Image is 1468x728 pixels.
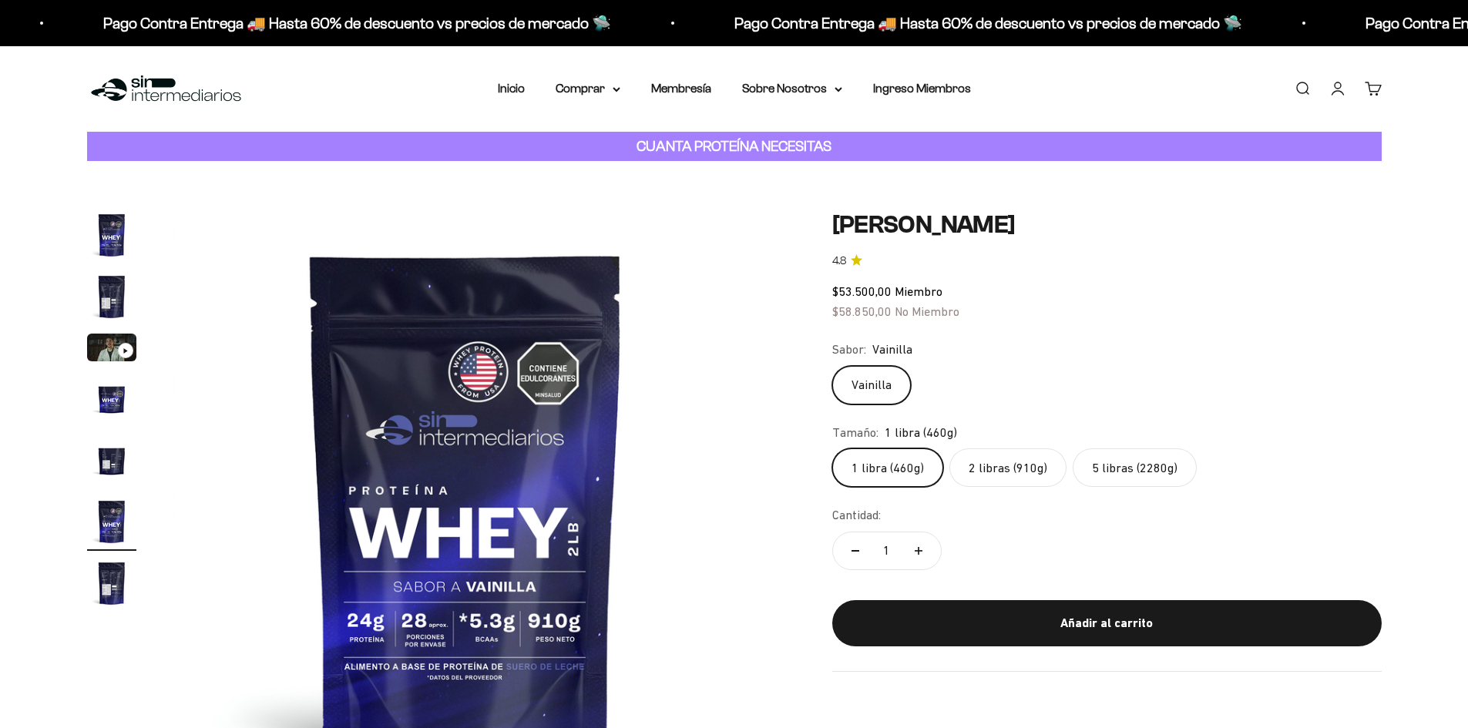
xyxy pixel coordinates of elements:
[87,210,136,260] img: Proteína Whey - Vainilla
[872,340,912,360] span: Vainilla
[87,272,136,326] button: Ir al artículo 2
[832,505,881,525] label: Cantidad:
[87,374,136,428] button: Ir al artículo 4
[895,304,959,318] span: No Miembro
[87,334,136,366] button: Ir al artículo 3
[832,340,866,360] legend: Sabor:
[637,138,831,154] strong: CUANTA PROTEÍNA NECESITAS
[896,532,941,569] button: Aumentar cantidad
[885,423,957,443] span: 1 libra (460g)
[873,82,971,95] a: Ingreso Miembros
[832,423,878,443] legend: Tamaño:
[832,600,1382,646] button: Añadir al carrito
[863,613,1351,633] div: Añadir al carrito
[832,253,1382,270] a: 4.84.8 de 5.0 estrellas
[87,497,136,546] img: Proteína Whey - Vainilla
[832,284,892,298] span: $53.500,00
[87,210,136,264] button: Ir al artículo 1
[100,11,608,35] p: Pago Contra Entrega 🚚 Hasta 60% de descuento vs precios de mercado 🛸
[651,82,711,95] a: Membresía
[87,435,136,489] button: Ir al artículo 5
[832,253,846,270] span: 4.8
[731,11,1239,35] p: Pago Contra Entrega 🚚 Hasta 60% de descuento vs precios de mercado 🛸
[87,559,136,608] img: Proteína Whey - Vainilla
[833,532,878,569] button: Reducir cantidad
[87,272,136,321] img: Proteína Whey - Vainilla
[556,79,620,99] summary: Comprar
[87,374,136,423] img: Proteína Whey - Vainilla
[87,497,136,551] button: Ir al artículo 6
[87,559,136,612] button: Ir al artículo 7
[832,304,892,318] span: $58.850,00
[87,435,136,485] img: Proteína Whey - Vainilla
[895,284,942,298] span: Miembro
[742,79,842,99] summary: Sobre Nosotros
[832,210,1382,240] h1: [PERSON_NAME]
[498,82,525,95] a: Inicio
